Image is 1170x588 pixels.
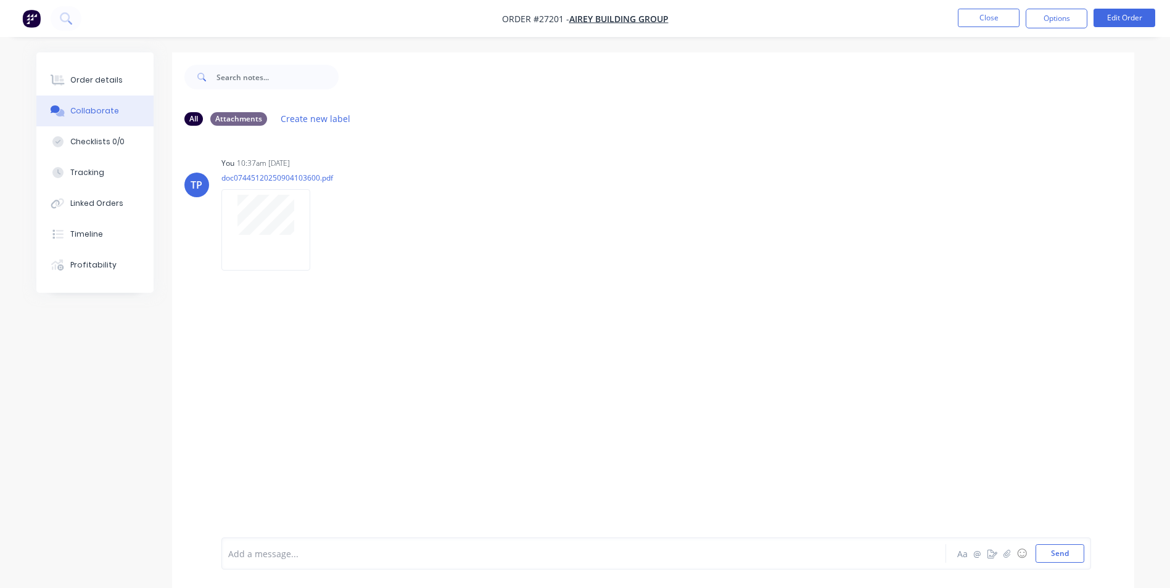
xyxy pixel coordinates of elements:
[210,112,267,126] div: Attachments
[569,13,669,25] a: Airey Building Group
[36,250,154,280] button: Profitability
[191,178,202,192] div: TP
[36,96,154,126] button: Collaborate
[970,546,985,561] button: @
[36,157,154,188] button: Tracking
[36,219,154,250] button: Timeline
[36,65,154,96] button: Order details
[70,75,123,86] div: Order details
[216,65,339,89] input: Search notes...
[70,259,117,271] div: Profitability
[36,126,154,157] button: Checklists 0/0
[221,158,234,169] div: You
[958,9,1020,27] button: Close
[237,158,290,169] div: 10:37am [DATE]
[1094,9,1155,27] button: Edit Order
[184,112,203,126] div: All
[1026,9,1087,28] button: Options
[70,198,123,209] div: Linked Orders
[70,105,119,116] div: Collaborate
[22,9,41,28] img: Factory
[70,136,125,147] div: Checklists 0/0
[1036,544,1084,563] button: Send
[36,188,154,219] button: Linked Orders
[955,546,970,561] button: Aa
[70,229,103,240] div: Timeline
[274,110,357,127] button: Create new label
[221,173,333,183] p: doc07445120250904103600.pdf
[70,167,104,178] div: Tracking
[1015,546,1029,561] button: ☺
[502,13,569,25] span: Order #27201 -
